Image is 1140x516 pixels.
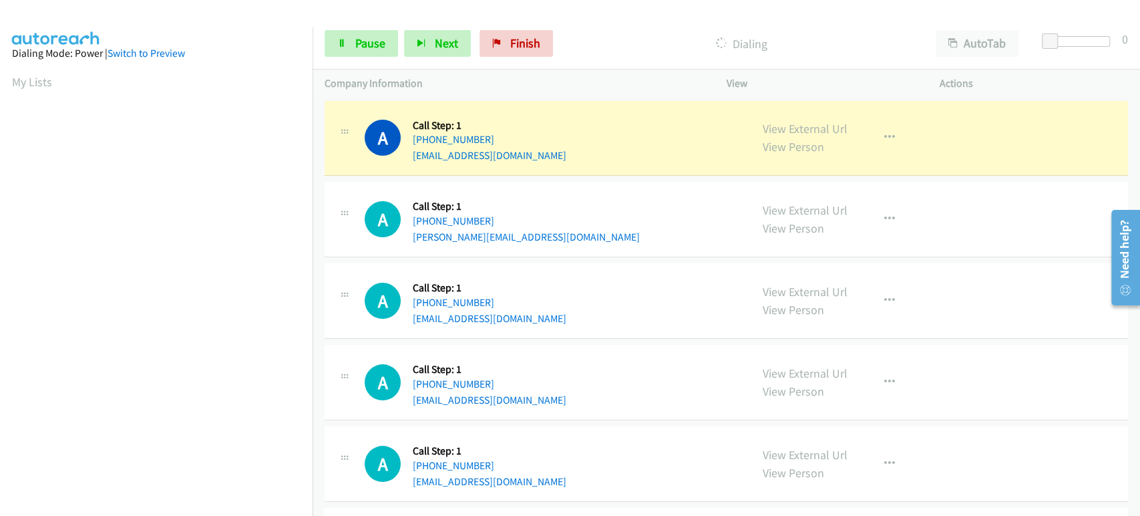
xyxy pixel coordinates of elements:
a: [PHONE_NUMBER] [413,133,494,146]
iframe: Resource Center [1102,205,1140,311]
a: View Person [763,384,824,399]
h1: A [365,446,401,482]
a: View External Url [763,447,847,463]
a: [EMAIL_ADDRESS][DOMAIN_NAME] [413,394,566,406]
span: Pause [355,35,385,51]
p: View [727,76,916,92]
a: View Person [763,302,824,317]
h5: Call Step: 1 [413,281,566,295]
button: AutoTab [936,30,1018,57]
a: View Person [763,221,824,236]
a: [PHONE_NUMBER] [413,296,494,309]
a: View External Url [763,121,847,136]
button: Next [404,30,471,57]
div: 0 [1122,30,1128,48]
a: [PHONE_NUMBER] [413,215,494,227]
a: View External Url [763,284,847,299]
div: Delay between calls (in seconds) [1049,36,1110,47]
a: [PERSON_NAME][EMAIL_ADDRESS][DOMAIN_NAME] [413,231,640,243]
div: The call is yet to be attempted [365,283,401,319]
h1: A [365,283,401,319]
h5: Call Step: 1 [413,119,566,132]
a: Finish [480,30,553,57]
a: Switch to Preview [108,47,185,59]
p: Dialing [571,35,912,53]
a: [EMAIL_ADDRESS][DOMAIN_NAME] [413,312,566,325]
a: My Lists [12,74,52,90]
a: View Person [763,465,824,481]
span: Finish [510,35,540,51]
div: Dialing Mode: Power | [12,45,301,61]
h1: A [365,120,401,156]
a: [EMAIL_ADDRESS][DOMAIN_NAME] [413,149,566,162]
a: [PHONE_NUMBER] [413,378,494,390]
a: View External Url [763,366,847,381]
a: Pause [325,30,398,57]
span: Next [435,35,458,51]
div: The call is yet to be attempted [365,201,401,237]
h1: A [365,201,401,237]
h1: A [365,364,401,400]
h5: Call Step: 1 [413,200,640,213]
p: Company Information [325,76,703,92]
a: [EMAIL_ADDRESS][DOMAIN_NAME] [413,475,566,488]
p: Actions [939,76,1128,92]
a: View External Url [763,203,847,218]
a: [PHONE_NUMBER] [413,459,494,472]
div: The call is yet to be attempted [365,364,401,400]
a: View Person [763,139,824,154]
h5: Call Step: 1 [413,363,566,376]
h5: Call Step: 1 [413,444,566,458]
div: The call is yet to be attempted [365,446,401,482]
